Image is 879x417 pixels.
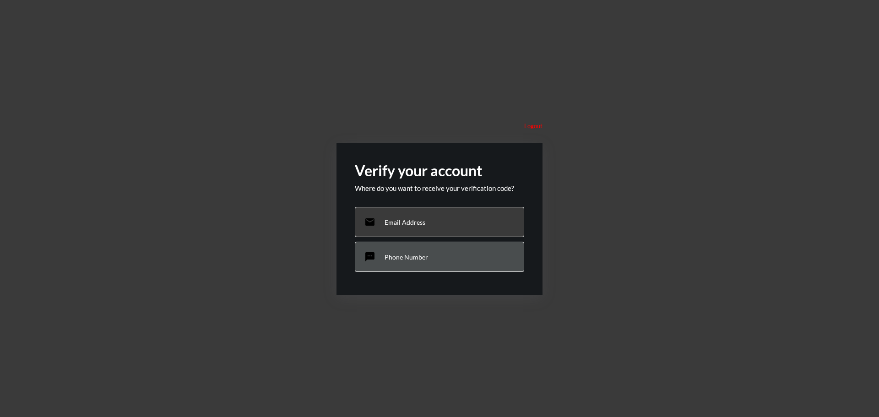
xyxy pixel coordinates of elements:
[355,162,524,179] h2: Verify your account
[385,253,428,261] p: Phone Number
[364,217,375,227] mat-icon: email
[524,122,543,130] p: Logout
[355,184,524,192] p: Where do you want to receive your verification code?
[364,251,375,262] mat-icon: sms
[385,218,425,226] p: Email Address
